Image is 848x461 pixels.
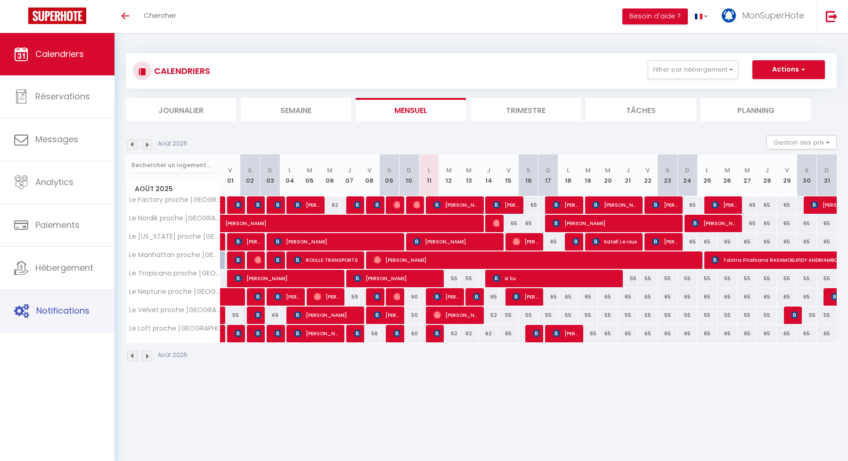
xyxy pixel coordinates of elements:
[128,325,222,332] span: Le Loft proche [GEOGRAPHIC_DATA] I [GEOGRAPHIC_DATA] I [GEOGRAPHIC_DATA]
[413,196,420,214] span: [PERSON_NAME]
[459,270,479,287] div: 55
[459,154,479,196] th: 13
[533,324,539,342] span: [PERSON_NAME]
[35,48,84,60] span: Calendriers
[320,154,340,196] th: 06
[797,325,816,342] div: 65
[572,233,579,251] span: [PERSON_NAME]
[220,154,240,196] th: 01
[737,233,757,251] div: 65
[618,154,638,196] th: 21
[765,166,769,175] abbr: J
[288,166,291,175] abbr: L
[752,60,825,79] button: Actions
[387,166,391,175] abbr: S
[553,214,678,232] span: [PERSON_NAME]
[538,233,558,251] div: 65
[538,307,558,324] div: 55
[737,270,757,287] div: 55
[367,166,372,175] abbr: V
[433,288,460,306] span: [PERSON_NAME]
[35,219,80,231] span: Paiements
[817,215,837,232] div: 65
[666,166,670,175] abbr: S
[128,196,222,203] span: Le Factory proche [GEOGRAPHIC_DATA] I [GEOGRAPHIC_DATA] I [GEOGRAPHIC_DATA]
[592,233,638,251] span: Katell Le roux
[558,154,578,196] th: 18
[817,270,837,287] div: 55
[626,166,630,175] abbr: J
[254,251,261,269] span: [PERSON_NAME]
[826,10,838,22] img: logout
[737,196,757,214] div: 65
[268,166,272,175] abbr: D
[737,215,757,232] div: 65
[718,325,737,342] div: 65
[777,196,797,214] div: 65
[757,233,777,251] div: 65
[419,154,439,196] th: 11
[126,98,236,121] li: Journalier
[340,288,359,306] div: 59
[439,325,459,342] div: 62
[598,154,618,196] th: 20
[645,166,650,175] abbr: V
[538,288,558,306] div: 65
[228,166,232,175] abbr: V
[648,60,738,79] button: Filtrer par hébergement
[677,325,697,342] div: 65
[225,210,507,227] span: [PERSON_NAME]
[797,215,816,232] div: 65
[718,154,737,196] th: 26
[519,154,538,196] th: 16
[777,154,797,196] th: 29
[35,133,78,145] span: Messages
[737,325,757,342] div: 65
[348,166,351,175] abbr: J
[685,166,690,175] abbr: D
[711,196,738,214] span: [PERSON_NAME]
[241,98,351,121] li: Semaine
[725,166,730,175] abbr: M
[294,306,360,324] span: [PERSON_NAME]
[354,269,440,287] span: [PERSON_NAME]
[718,288,737,306] div: 65
[677,233,697,251] div: 65
[473,288,480,306] span: [PERSON_NAME]
[797,288,816,306] div: 65
[399,307,419,324] div: 50
[28,8,86,24] img: Super Booking
[498,154,518,196] th: 15
[777,215,797,232] div: 65
[618,325,638,342] div: 65
[158,139,188,148] p: Août 2025
[479,154,498,196] th: 14
[757,270,777,287] div: 55
[248,166,252,175] abbr: S
[493,196,519,214] span: [PERSON_NAME]
[697,288,717,306] div: 65
[622,8,688,24] button: Besoin d'aide ?
[274,196,281,214] span: [PERSON_NAME]
[220,196,225,214] a: [PERSON_NAME]
[652,233,678,251] span: [PERSON_NAME]
[598,307,618,324] div: 55
[493,269,618,287] span: si liu
[393,288,400,306] span: Naima El Farissi
[466,166,472,175] abbr: M
[737,154,757,196] th: 27
[652,196,678,214] span: [PERSON_NAME]
[471,98,581,121] li: Trimestre
[320,196,340,214] div: 62
[294,251,360,269] span: ROULLE TRANSPORTS
[506,166,511,175] abbr: V
[757,307,777,324] div: 55
[824,166,829,175] abbr: D
[35,262,93,274] span: Hébergement
[152,60,210,81] h3: CALENDRIERS
[493,214,499,232] span: [PERSON_NAME]
[519,196,538,214] div: 65
[433,196,480,214] span: [PERSON_NAME]
[35,90,90,102] span: Réservations
[546,166,551,175] abbr: D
